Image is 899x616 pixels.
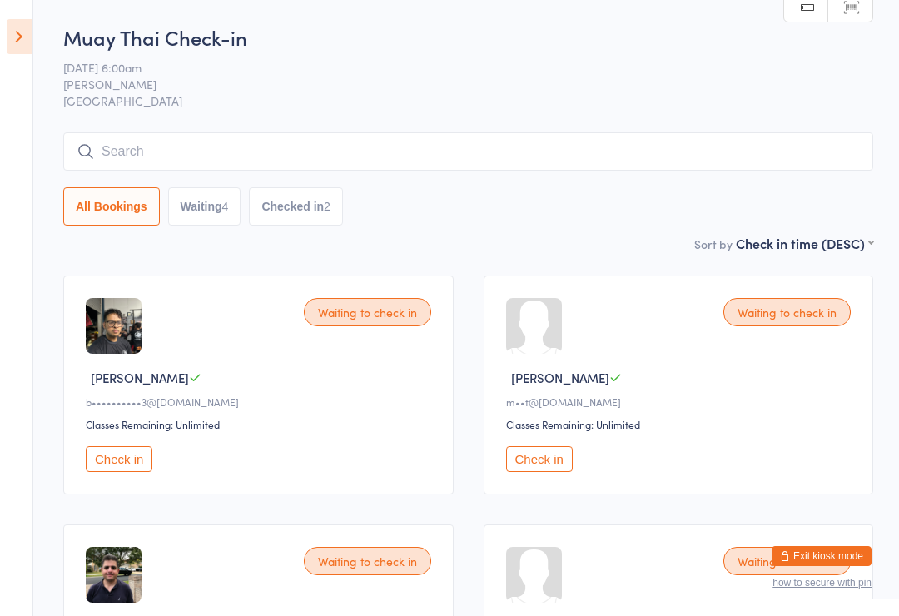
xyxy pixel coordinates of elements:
[63,132,873,171] input: Search
[63,59,847,76] span: [DATE] 6:00am
[249,187,343,226] button: Checked in2
[86,298,142,354] img: image1714378834.png
[511,369,609,386] span: [PERSON_NAME]
[86,417,436,431] div: Classes Remaining: Unlimited
[506,446,573,472] button: Check in
[63,92,873,109] span: [GEOGRAPHIC_DATA]
[63,187,160,226] button: All Bookings
[86,547,142,603] img: image1737587588.png
[736,234,873,252] div: Check in time (DESC)
[91,369,189,386] span: [PERSON_NAME]
[324,200,330,213] div: 2
[63,23,873,51] h2: Muay Thai Check-in
[222,200,229,213] div: 4
[304,547,431,575] div: Waiting to check in
[506,395,857,409] div: m••t@[DOMAIN_NAME]
[86,446,152,472] button: Check in
[63,76,847,92] span: [PERSON_NAME]
[723,298,851,326] div: Waiting to check in
[694,236,733,252] label: Sort by
[86,395,436,409] div: b••••••••••3@[DOMAIN_NAME]
[304,298,431,326] div: Waiting to check in
[168,187,241,226] button: Waiting4
[772,577,872,589] button: how to secure with pin
[723,547,851,575] div: Waiting to check in
[506,417,857,431] div: Classes Remaining: Unlimited
[772,546,872,566] button: Exit kiosk mode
